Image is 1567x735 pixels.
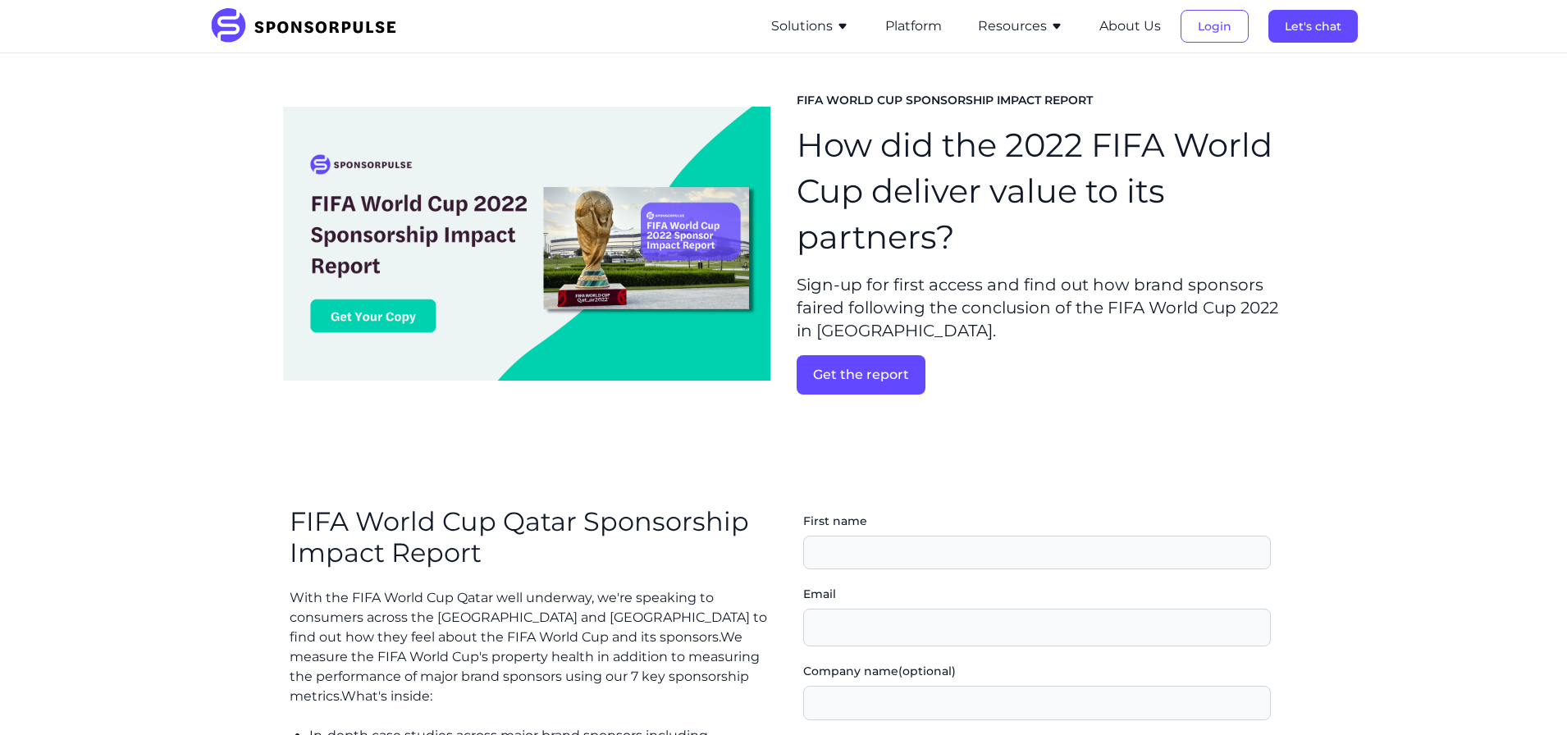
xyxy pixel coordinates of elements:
[1099,16,1161,36] button: About Us
[209,8,409,44] img: SponsorPulse
[1181,19,1249,34] a: Login
[885,16,942,36] button: Platform
[803,663,1271,679] label: Company name (optional)
[1099,19,1161,34] a: About Us
[803,586,1271,602] label: Email
[797,93,1093,109] span: FIFA WORLD CUP SPONSORSHIP IMPACT REPORT
[771,16,849,36] button: Solutions
[797,122,1284,260] h1: How did the 2022 FIFA World Cup deliver value to its partners?
[885,19,942,34] a: Platform
[290,506,770,569] h2: FIFA World Cup Qatar Sponsorship Impact Report
[1268,19,1358,34] a: Let's chat
[803,513,1271,529] label: First name
[1181,10,1249,43] button: Login
[290,588,770,706] p: With the FIFA World Cup Qatar well underway, we're speaking to consumers across the [GEOGRAPHIC_D...
[797,355,1284,395] a: Get the report
[283,93,770,395] img: FIFA World Cup 2022 Sponsorship Impact Report
[1268,10,1358,43] button: Let's chat
[978,16,1063,36] button: Resources
[797,355,925,395] button: Get the report
[797,273,1284,342] p: Sign-up for first access and find out how brand sponsors faired following the conclusion of the F...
